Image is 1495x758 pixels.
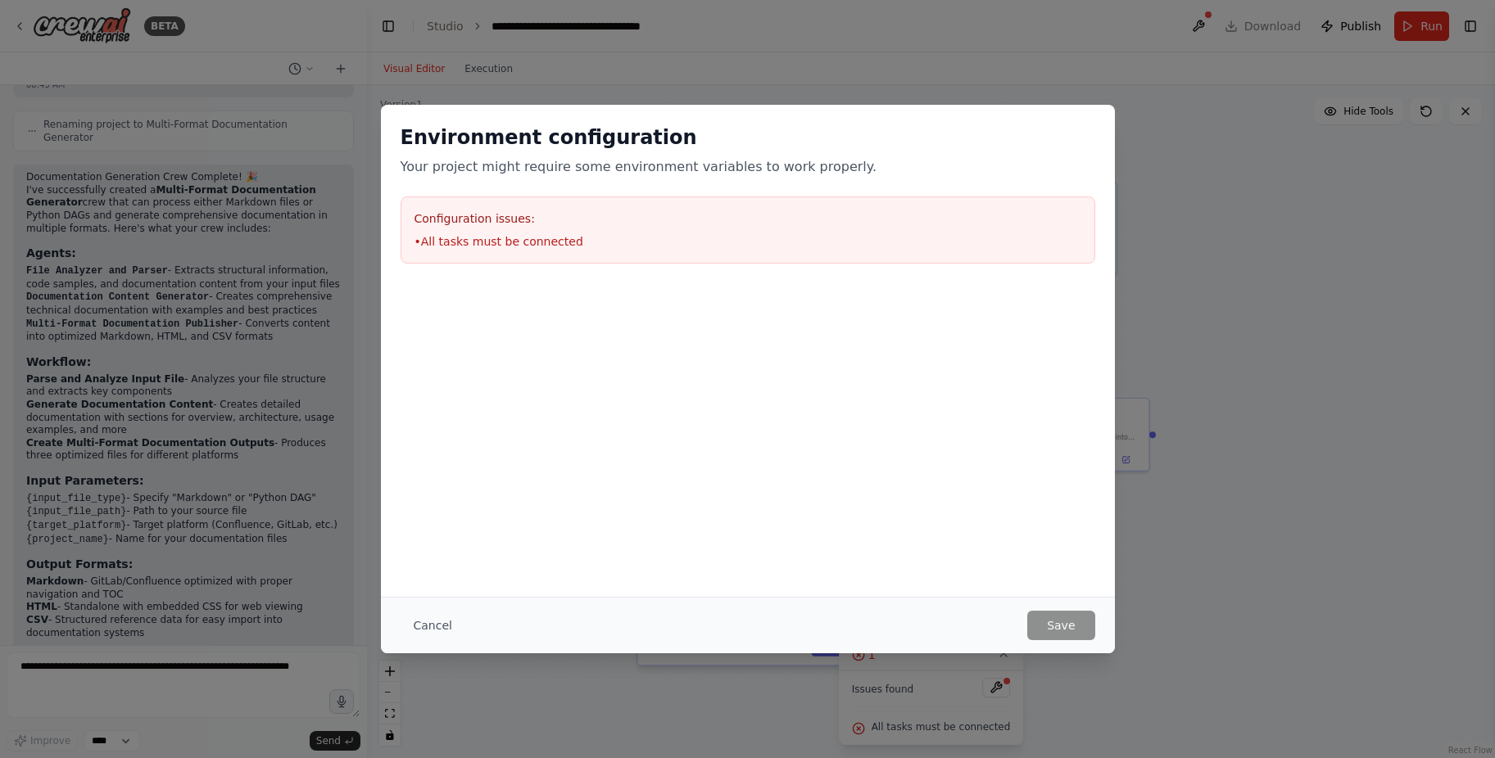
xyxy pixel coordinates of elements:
[415,233,1081,250] li: • All tasks must be connected
[1027,611,1094,640] button: Save
[401,611,465,640] button: Cancel
[401,124,1095,151] h2: Environment configuration
[415,210,1081,227] h3: Configuration issues:
[401,157,1095,177] p: Your project might require some environment variables to work properly.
